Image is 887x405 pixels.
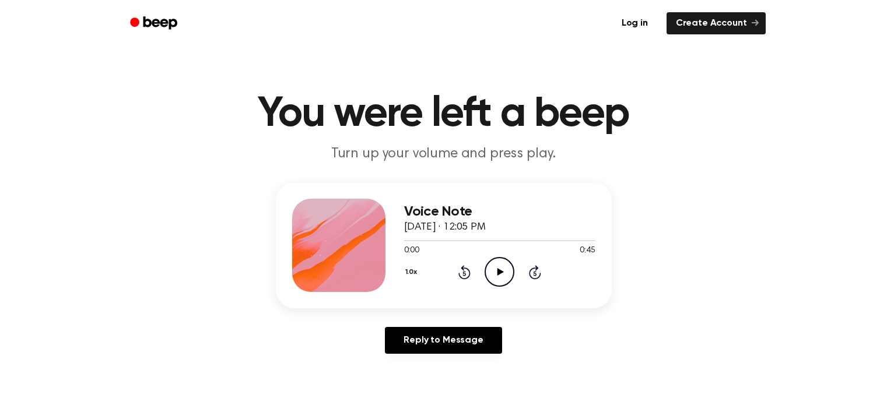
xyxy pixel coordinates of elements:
h1: You were left a beep [145,93,742,135]
a: Create Account [667,12,766,34]
span: 0:00 [404,245,419,257]
span: [DATE] · 12:05 PM [404,222,486,233]
p: Turn up your volume and press play. [220,145,668,164]
button: 1.0x [404,262,422,282]
a: Beep [122,12,188,35]
h3: Voice Note [404,204,595,220]
span: 0:45 [580,245,595,257]
a: Log in [610,10,660,37]
a: Reply to Message [385,327,502,354]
